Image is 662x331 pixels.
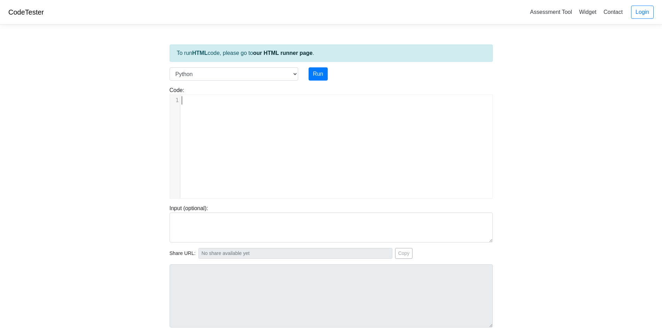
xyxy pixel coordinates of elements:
[527,6,575,18] a: Assessment Tool
[198,248,392,259] input: No share available yet
[395,248,413,259] button: Copy
[576,6,599,18] a: Widget
[601,6,626,18] a: Contact
[164,86,498,199] div: Code:
[170,96,180,105] div: 1
[164,204,498,242] div: Input (optional):
[309,67,328,81] button: Run
[631,6,654,19] a: Login
[192,50,207,56] strong: HTML
[170,44,493,62] div: To run code, please go to .
[170,250,196,257] span: Share URL:
[253,50,312,56] a: our HTML runner page
[8,8,44,16] a: CodeTester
